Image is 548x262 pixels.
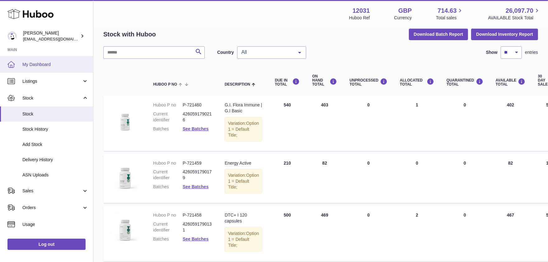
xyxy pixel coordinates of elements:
[22,126,88,132] span: Stock History
[183,111,212,123] dd: 4260591790216
[7,239,86,250] a: Log out
[275,78,300,87] div: DUE IN TOTAL
[349,15,370,21] div: Huboo Ref
[306,206,343,261] td: 469
[183,184,208,189] a: See Batches
[153,169,183,181] dt: Current identifier
[153,111,183,123] dt: Current identifier
[217,49,234,55] label: Country
[225,117,262,142] div: Variation:
[488,7,541,21] a: 26,097.70 AVAILABLE Stock Total
[306,96,343,151] td: 403
[228,173,259,189] span: Option 1 = Default Title;
[269,206,306,261] td: 500
[489,96,532,151] td: 402
[153,102,183,108] dt: Huboo P no
[240,49,293,55] span: All
[22,78,82,84] span: Listings
[225,227,262,252] div: Variation:
[22,172,88,178] span: ASN Uploads
[153,221,183,233] dt: Current identifier
[22,157,88,163] span: Delivery History
[488,15,541,21] span: AVAILABLE Stock Total
[23,30,79,42] div: [PERSON_NAME]
[471,29,538,40] button: Download Inventory Report
[269,96,306,151] td: 540
[400,78,434,87] div: ALLOCATED Total
[183,169,212,181] dd: 4260591790179
[506,7,533,15] span: 26,097.70
[7,31,17,41] img: admin@makewellforyou.com
[489,206,532,261] td: 467
[438,7,457,15] span: 714.63
[269,154,306,203] td: 210
[306,154,343,203] td: 82
[153,82,177,87] span: Huboo P no
[228,231,259,248] span: Option 1 = Default Title;
[183,236,208,241] a: See Batches
[398,7,412,15] strong: GBP
[486,49,498,55] label: Show
[343,206,394,261] td: 0
[394,96,440,151] td: 1
[225,212,262,224] div: DTC+ I 120 capsules
[225,82,250,87] span: Description
[103,30,156,39] h2: Stock with Huboo
[110,102,141,133] img: product image
[153,212,183,218] dt: Huboo P no
[409,29,468,40] button: Download Batch Report
[110,212,141,243] img: product image
[22,62,88,68] span: My Dashboard
[153,126,183,132] dt: Batches
[343,154,394,203] td: 0
[394,154,440,203] td: 0
[110,160,141,191] img: product image
[22,95,82,101] span: Stock
[447,78,483,87] div: QUARANTINED Total
[22,205,82,211] span: Orders
[436,7,464,21] a: 714.63 Total sales
[183,126,208,131] a: See Batches
[225,102,262,114] div: G.I. Flora Immune | G.I Basic
[464,102,466,107] span: 0
[349,78,387,87] div: UNPROCESSED Total
[183,212,212,218] dd: P-721458
[312,74,337,87] div: ON HAND Total
[22,188,82,194] span: Sales
[183,221,212,233] dd: 4260591790131
[183,160,212,166] dd: P-721459
[23,36,91,41] span: [EMAIL_ADDRESS][DOMAIN_NAME]
[153,236,183,242] dt: Batches
[22,222,88,227] span: Usage
[343,96,394,151] td: 0
[228,121,259,138] span: Option 1 = Default Title;
[394,15,412,21] div: Currency
[22,142,88,147] span: Add Stock
[394,206,440,261] td: 2
[183,102,212,108] dd: P-721460
[153,184,183,190] dt: Batches
[496,78,526,87] div: AVAILABLE Total
[464,213,466,218] span: 0
[489,154,532,203] td: 82
[436,15,464,21] span: Total sales
[525,49,538,55] span: entries
[22,111,88,117] span: Stock
[225,160,262,166] div: Energy Active
[153,160,183,166] dt: Huboo P no
[353,7,370,15] strong: 12031
[225,169,262,194] div: Variation:
[464,161,466,166] span: 0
